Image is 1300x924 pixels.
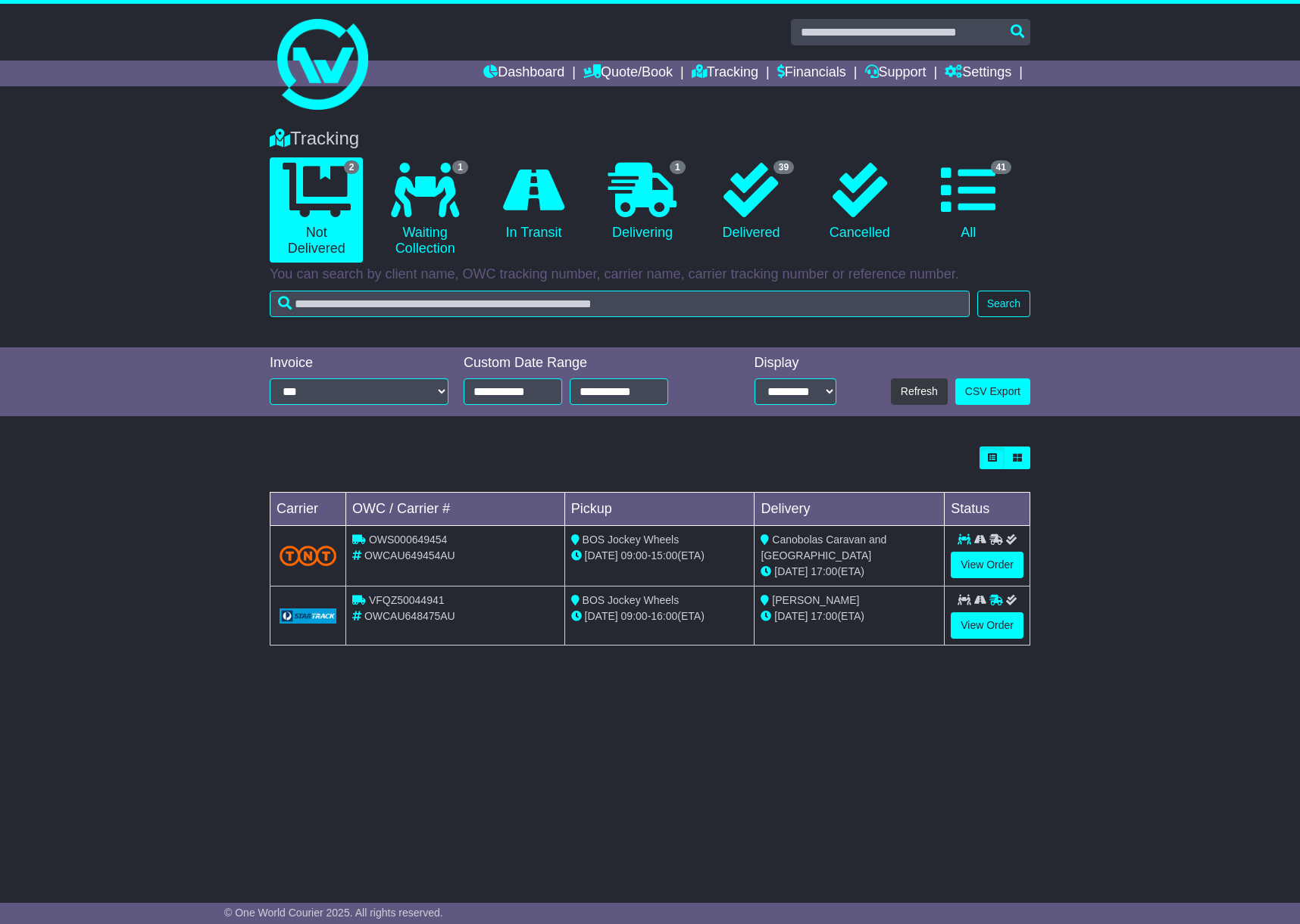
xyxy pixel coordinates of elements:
[270,355,448,372] div: Invoice
[583,534,680,546] span: BOS Jockey Wheels
[595,157,689,247] a: 1 Delivering
[262,128,1038,150] div: Tracking
[772,594,859,606] span: [PERSON_NAME]
[270,493,346,526] td: Carrier
[651,610,677,622] span: 16:00
[621,610,648,622] span: 09:00
[670,160,686,174] span: 1
[813,157,906,247] a: Cancelled
[922,157,1015,247] a: 41 All
[811,565,837,577] span: 17:00
[951,552,1023,578] a: View Order
[452,160,468,174] span: 1
[651,549,677,562] span: 15:00
[369,534,448,546] span: OWS000649454
[585,549,618,562] span: [DATE]
[270,266,1030,283] p: You can search by client name, OWC tracking number, carrier name, carrier tracking number or refe...
[571,608,748,624] div: - (ETA)
[364,549,455,562] span: OWCAU649454AU
[585,610,618,622] span: [DATE]
[280,546,336,566] img: TNT_Domestic.png
[951,612,1023,639] a: View Order
[621,549,648,562] span: 09:00
[755,493,945,526] td: Delivery
[487,157,580,247] a: In Transit
[705,157,798,247] a: 39 Delivered
[761,564,938,580] div: (ETA)
[280,608,336,624] img: GetCarrierServiceLogo
[945,61,1011,86] a: Settings
[364,610,455,622] span: OWCAU648475AU
[464,355,707,372] div: Custom Date Range
[270,157,363,263] a: 2 Not Delivered
[761,534,886,562] span: Canobolas Caravan and [GEOGRAPHIC_DATA]
[483,61,564,86] a: Dashboard
[955,378,1030,405] a: CSV Export
[378,157,471,263] a: 1 Waiting Collection
[564,493,755,526] td: Pickup
[369,594,445,606] span: VFQZ50044941
[865,61,927,86] a: Support
[777,61,846,86] a: Financials
[224,907,443,919] span: © One World Courier 2025. All rights reserved.
[811,610,837,622] span: 17:00
[774,565,808,577] span: [DATE]
[891,378,948,405] button: Refresh
[344,160,360,174] span: 2
[774,610,808,622] span: [DATE]
[761,608,938,624] div: (ETA)
[571,548,748,564] div: - (ETA)
[346,493,565,526] td: OWC / Carrier #
[583,61,673,86] a: Quote/Book
[991,160,1011,174] span: 41
[773,160,794,174] span: 39
[755,355,836,372] div: Display
[692,61,758,86] a: Tracking
[945,493,1030,526] td: Status
[583,594,680,606] span: BOS Jockey Wheels
[977,291,1030,317] button: Search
